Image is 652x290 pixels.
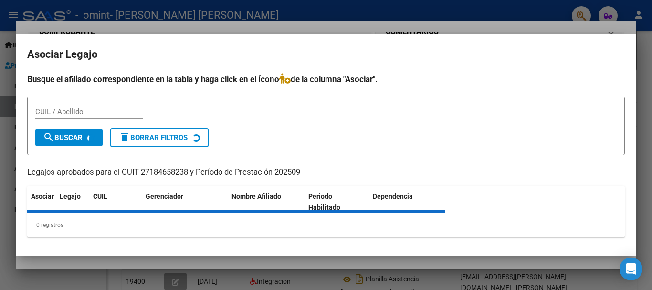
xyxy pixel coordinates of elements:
p: Legajos aprobados para el CUIT 27184658238 y Período de Prestación 202509 [27,167,625,179]
mat-icon: search [43,131,54,143]
span: CUIL [93,193,107,200]
datatable-header-cell: Periodo Habilitado [305,186,369,218]
h4: Busque el afiliado correspondiente en la tabla y haga click en el ícono de la columna "Asociar". [27,73,625,86]
span: Buscar [43,133,83,142]
mat-icon: delete [119,131,130,143]
span: Borrar Filtros [119,133,188,142]
span: Dependencia [373,193,413,200]
div: 0 registros [27,213,625,237]
datatable-header-cell: Gerenciador [142,186,228,218]
span: Gerenciador [146,193,183,200]
datatable-header-cell: CUIL [89,186,142,218]
span: Legajo [60,193,81,200]
span: Asociar [31,193,54,200]
h2: Asociar Legajo [27,45,625,64]
span: Periodo Habilitado [308,193,340,211]
datatable-header-cell: Nombre Afiliado [228,186,305,218]
button: Borrar Filtros [110,128,209,147]
datatable-header-cell: Asociar [27,186,56,218]
div: Open Intercom Messenger [620,258,642,280]
span: Nombre Afiliado [231,193,281,200]
datatable-header-cell: Dependencia [369,186,446,218]
datatable-header-cell: Legajo [56,186,89,218]
button: Buscar [35,129,103,146]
